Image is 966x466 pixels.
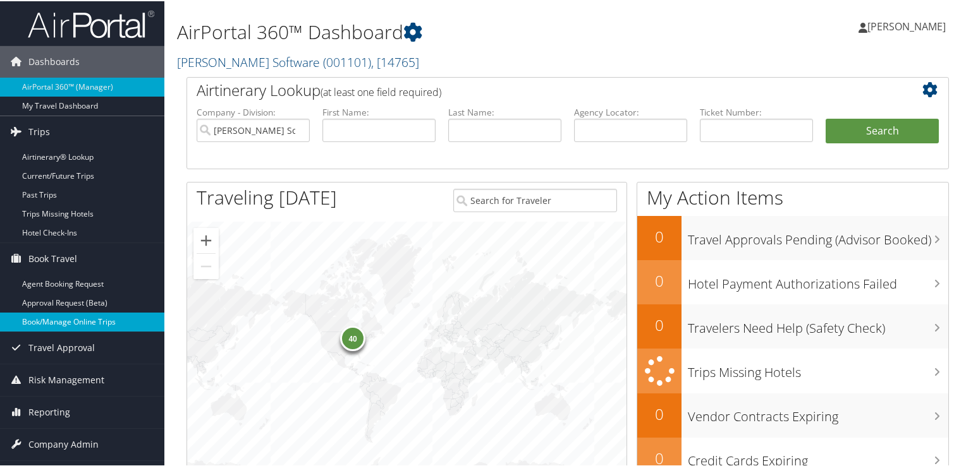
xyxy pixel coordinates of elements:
[340,324,365,349] div: 40
[637,225,682,246] h2: 0
[193,253,219,278] button: Zoom out
[323,52,371,69] span: ( 001101 )
[700,105,813,117] label: Ticket Number:
[637,303,948,347] a: 0Travelers Need Help (Safety Check)
[637,259,948,303] a: 0Hotel Payment Authorizations Failed
[28,395,70,427] span: Reporting
[448,105,561,117] label: Last Name:
[637,269,682,290] h2: 0
[637,392,948,436] a: 0Vendor Contracts Expiring
[197,78,876,100] h2: Airtinerary Lookup
[637,402,682,424] h2: 0
[28,331,95,362] span: Travel Approval
[177,52,419,69] a: [PERSON_NAME] Software
[867,18,946,32] span: [PERSON_NAME]
[859,6,958,44] a: [PERSON_NAME]
[322,105,436,117] label: First Name:
[637,215,948,259] a: 0Travel Approvals Pending (Advisor Booked)
[28,242,77,273] span: Book Travel
[28,45,80,76] span: Dashboards
[371,52,419,69] span: , [ 14765 ]
[688,224,948,248] h3: Travel Approvals Pending (Advisor Booked)
[28,363,104,395] span: Risk Management
[688,400,948,424] h3: Vendor Contracts Expiring
[637,313,682,335] h2: 0
[28,115,50,146] span: Trips
[28,8,154,38] img: airportal-logo.png
[688,268,948,292] h3: Hotel Payment Authorizations Failed
[688,312,948,336] h3: Travelers Need Help (Safety Check)
[28,427,99,459] span: Company Admin
[197,105,310,117] label: Company - Division:
[688,356,948,380] h3: Trips Missing Hotels
[177,18,698,44] h1: AirPortal 360™ Dashboard
[197,183,337,210] h1: Traveling [DATE]
[193,227,219,252] button: Zoom in
[453,188,618,211] input: Search for Traveler
[321,84,441,98] span: (at least one field required)
[574,105,687,117] label: Agency Locator:
[826,117,939,143] button: Search
[637,347,948,392] a: Trips Missing Hotels
[637,183,948,210] h1: My Action Items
